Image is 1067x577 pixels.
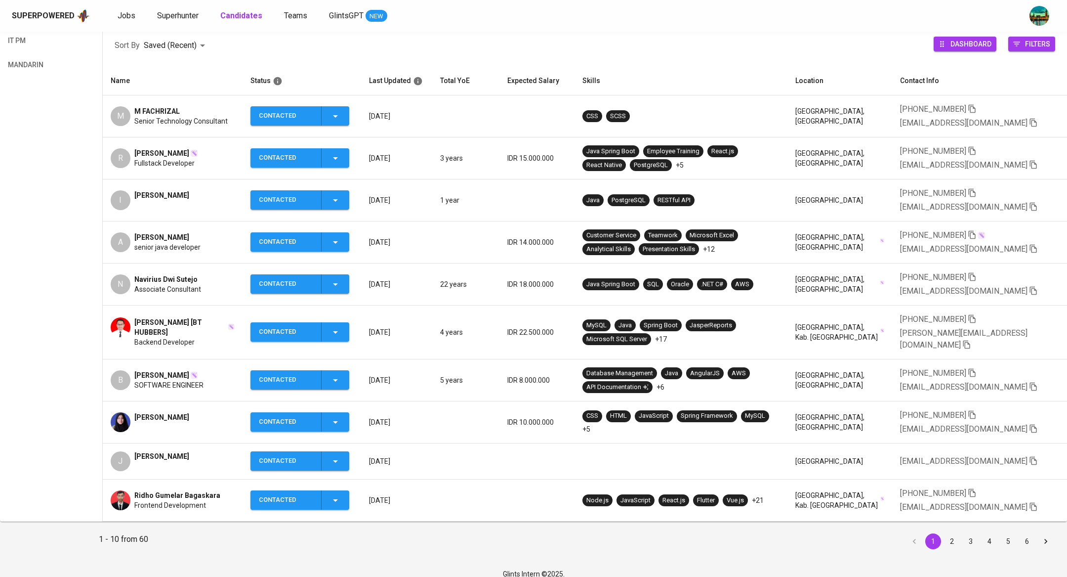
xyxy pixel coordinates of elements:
[190,371,198,379] img: magic_wand.svg
[507,327,567,337] p: IDR 22.500.000
[440,153,492,163] p: 3 years
[644,321,678,330] div: Spring Boot
[507,417,567,427] p: IDR 10.000.000
[366,11,387,21] span: NEW
[586,383,649,392] div: API Documentation
[690,231,734,240] div: Microsoft Excel
[329,11,364,20] span: GlintsGPT
[1029,6,1049,26] img: a5d44b89-0c59-4c54-99d0-a63b29d42bd3.jpg
[250,370,349,390] button: Contacted
[795,322,884,342] div: [GEOGRAPHIC_DATA], Kab. [GEOGRAPHIC_DATA]
[610,112,626,121] div: SCSS
[1000,533,1016,549] button: Go to page 5
[115,40,140,51] p: Sort By
[657,382,664,392] p: +6
[655,334,667,344] p: +17
[575,67,787,95] th: Skills
[111,148,130,168] div: R
[259,148,313,168] div: Contacted
[711,147,734,156] div: React.js
[250,232,349,252] button: Contacted
[900,118,1027,128] span: [EMAIL_ADDRESS][DOMAIN_NAME]
[369,456,424,466] p: [DATE]
[900,104,966,114] span: [PHONE_NUMBER]
[787,67,892,95] th: Location
[144,40,197,51] p: Saved (Recent)
[440,195,492,205] p: 1 year
[369,279,424,289] p: [DATE]
[701,280,723,289] div: .NET C#
[1025,37,1050,50] span: Filters
[507,237,567,247] p: IDR 14.000.000
[934,37,996,51] button: Dashboard
[900,410,966,420] span: [PHONE_NUMBER]
[103,67,243,95] th: Name
[892,67,1067,95] th: Contact Info
[12,8,90,23] a: Superpoweredapp logo
[1008,37,1055,51] button: Filters
[586,196,600,205] div: Java
[950,37,991,50] span: Dashboard
[440,327,492,337] p: 4 years
[732,369,746,378] div: AWS
[1038,533,1054,549] button: Go to next page
[284,10,309,22] a: Teams
[134,370,189,380] span: [PERSON_NAME]
[795,106,884,126] div: [GEOGRAPHIC_DATA], [GEOGRAPHIC_DATA]
[752,495,764,505] p: +21
[647,147,699,156] div: Employee Training
[111,190,130,210] div: I
[134,412,189,422] span: [PERSON_NAME]
[259,322,313,342] div: Contacted
[369,195,424,205] p: [DATE]
[745,411,765,421] div: MySQL
[900,314,966,324] span: [PHONE_NUMBER]
[432,67,499,95] th: Total YoE
[900,160,1027,170] span: [EMAIL_ADDRESS][DOMAIN_NAME]
[634,161,668,170] div: PostgreSQL
[220,10,264,22] a: Candidates
[620,496,651,505] div: JavaScript
[612,196,646,205] div: PostgreSQL
[880,238,885,243] img: magic_wand.svg
[665,369,678,378] div: Java
[369,375,424,385] p: [DATE]
[586,231,636,240] div: Customer Service
[582,424,590,434] p: +5
[77,8,90,23] img: app logo
[880,496,885,501] img: magic_wand.svg
[900,286,1027,296] span: [EMAIL_ADDRESS][DOMAIN_NAME]
[134,490,220,500] span: Ridho Gumelar Bagaskara
[329,10,387,22] a: GlintsGPT NEW
[944,533,960,549] button: Go to page 2
[647,280,659,289] div: SQL
[259,190,313,210] div: Contacted
[963,533,979,549] button: Go to page 3
[111,317,130,337] img: dfb22865071096404ba14a14cfdaebcf.jpg
[250,322,349,342] button: Contacted
[134,232,189,242] span: [PERSON_NAME]
[900,502,1027,512] span: [EMAIL_ADDRESS][DOMAIN_NAME]
[703,244,715,254] p: +12
[586,147,635,156] div: Java Spring Boot
[134,284,201,294] span: Associate Consultant
[111,370,130,390] div: B
[99,533,148,549] p: 1 - 10 from 60
[12,10,75,22] div: Superpowered
[8,35,51,47] span: IT PM
[639,411,669,421] div: JavaScript
[795,456,884,466] div: [GEOGRAPHIC_DATA]
[134,380,204,390] span: SOFTWARE ENGINEER
[586,112,598,121] div: CSS
[250,451,349,471] button: Contacted
[369,237,424,247] p: [DATE]
[648,231,678,240] div: Teamwork
[795,274,884,294] div: [GEOGRAPHIC_DATA], [GEOGRAPHIC_DATA]
[118,11,135,20] span: Jobs
[586,335,647,344] div: Microsoft SQL Server
[795,232,884,252] div: [GEOGRAPHIC_DATA], [GEOGRAPHIC_DATA]
[134,158,195,168] span: Fullstack Developer
[111,490,130,510] img: 2e03cec5c3843bf8711dda0cd3368ba3.jpg
[250,490,349,510] button: Contacted
[735,280,749,289] div: AWS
